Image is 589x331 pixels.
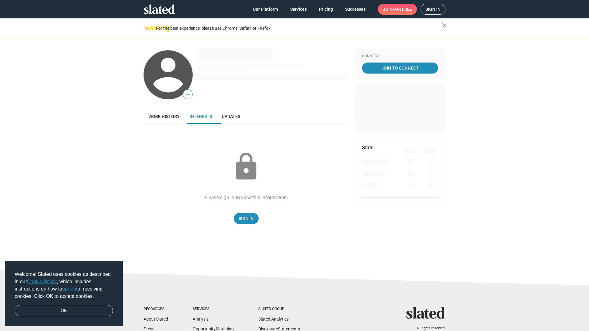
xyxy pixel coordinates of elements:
a: Our Platform [248,4,283,15]
a: Slated Analytics [258,317,289,321]
a: About Slated [144,317,168,321]
span: Work history [148,114,180,119]
span: Updates [222,114,240,119]
span: Join [383,4,412,15]
div: Please sign in to view this information. [204,194,288,201]
span: Our Platform [253,4,278,15]
a: Cookie Policy [27,279,57,284]
a: Work history [144,109,185,124]
div: For the best experience, please use Chrome, Safari, or Firefox. [156,24,442,32]
div: Resources [144,307,168,312]
a: Successes [340,4,371,15]
a: Updates [217,109,245,124]
span: Interests [190,114,212,119]
mat-icon: lock [231,151,261,182]
a: Interests [185,109,217,124]
a: opt-out [62,286,78,291]
mat-card-title: Stats [362,144,373,151]
span: Successes [345,4,366,15]
span: Join To Connect [363,63,437,74]
span: Sign In [239,213,254,224]
a: Join To Connect [362,63,438,74]
div: Slated Group [258,307,300,312]
span: for free [393,4,412,15]
span: Services [290,4,307,15]
div: Connect [362,54,438,59]
a: Services [285,4,312,15]
div: cookieconsent [5,261,123,326]
span: — [183,91,192,99]
span: Sign in [425,4,441,14]
mat-icon: close [441,22,448,29]
span: Welcome! Slated uses cookies as described in our , which includes instructions on how to of recei... [15,271,113,300]
a: Analysis [193,317,209,321]
a: Joinfor free [378,4,417,15]
mat-icon: warning [144,24,152,32]
a: Sign In [234,213,259,224]
div: Services [193,307,234,312]
a: Pricing [314,4,338,15]
a: dismiss cookie message [15,305,113,317]
span: Pricing [319,4,333,15]
a: Sign in [421,4,445,15]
